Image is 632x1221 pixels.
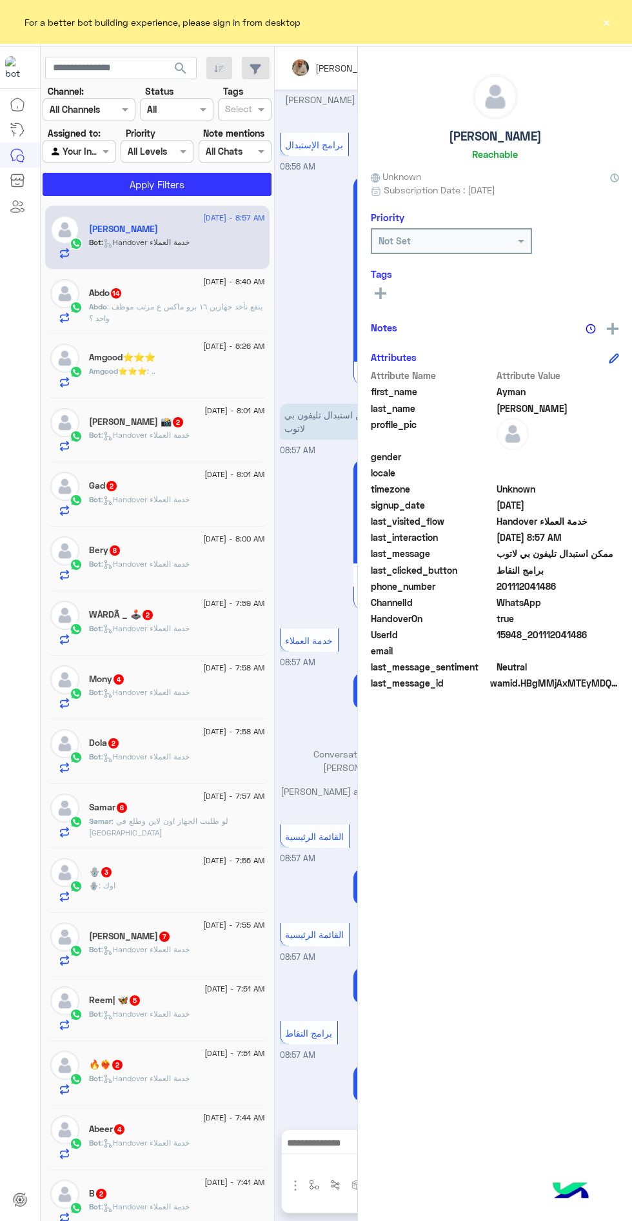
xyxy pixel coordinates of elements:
span: 2 [143,610,153,620]
button: Apply Filters [43,173,272,196]
img: WhatsApp [70,1073,83,1086]
span: [DATE] - 7:58 AM [203,662,264,674]
img: defaultAdmin.png [50,536,79,565]
span: timezone [371,482,494,496]
span: last_message [371,547,494,560]
span: Subscription Date : [DATE] [384,183,495,197]
h5: 🪬 [89,866,113,877]
img: select flow [309,1180,319,1190]
span: Samar [89,816,112,826]
span: خدمة العملاء [285,635,333,646]
span: 8 [110,545,120,556]
img: defaultAdmin.png [50,344,79,373]
span: locale [371,466,494,480]
span: For a better bot building experience, please sign in from desktop [25,15,301,29]
span: 3 [101,867,112,877]
span: ممكن استبدال تليفون بي لاتوب [497,547,620,560]
span: Bot [89,752,101,761]
span: signup_date [371,498,494,512]
h5: WÀRDÃ _ 🕹️ [89,609,154,620]
img: defaultAdmin.png [50,794,79,823]
img: WhatsApp [70,944,83,957]
img: send attachment [288,1178,303,1193]
button: select flow [304,1175,325,1196]
div: Select [223,102,252,119]
span: Ahmed [497,402,620,415]
span: : Handover خدمة العملاء [101,752,190,761]
span: 14 [111,288,121,298]
span: Unknown [371,170,421,183]
img: defaultAdmin.png [50,729,79,758]
span: [DATE] - 8:01 AM [204,405,264,416]
span: 6 [117,803,127,813]
p: 24/8/2025, 8:57 AM [280,404,403,440]
span: [DATE] - 8:00 AM [203,533,264,545]
span: last_message_sentiment [371,660,494,674]
span: Ayman [497,385,620,398]
span: 201112041486 [497,580,620,593]
img: WhatsApp [70,1008,83,1021]
span: 08:56 AM [280,162,315,171]
span: [DATE] - 7:57 AM [203,790,264,802]
span: 2 [106,481,117,491]
h5: [PERSON_NAME] [449,129,542,144]
span: search [173,61,188,76]
span: last_clicked_button [371,563,494,577]
span: 15948_201112041486 [497,628,620,641]
label: Channel: [48,84,84,98]
span: : Handover خدمة العملاء [101,559,190,569]
span: null [497,450,620,464]
span: : Handover خدمة العملاء [101,494,190,504]
img: WhatsApp [70,430,83,443]
img: defaultAdmin.png [473,75,517,119]
h5: Eng Ahmed Zakaria 📸 [89,416,184,427]
img: defaultAdmin.png [50,215,79,244]
span: [DATE] - 7:55 AM [203,919,264,931]
span: : Handover خدمة العملاء [101,1202,190,1211]
img: defaultAdmin.png [50,601,79,630]
span: 2 [112,1060,123,1070]
h5: Dola [89,737,120,748]
h5: Bery [89,545,121,556]
span: 08:57 AM [280,952,315,962]
h5: Amgood⭐⭐⭐ [89,352,155,363]
img: WhatsApp [70,1202,83,1215]
h5: Samar [89,802,128,813]
span: 2 [173,417,183,427]
span: profile_pic [371,418,494,447]
img: WhatsApp [70,366,83,378]
img: defaultAdmin.png [50,665,79,694]
img: WhatsApp [70,816,83,828]
span: 2025-08-24T05:57:56.056Z [497,531,620,544]
span: [DATE] - 8:40 AM [203,276,264,288]
img: WhatsApp [70,880,83,893]
h6: Priority [371,211,404,223]
span: null [497,466,620,480]
span: برامج النقاط [285,1028,332,1039]
img: WhatsApp [70,623,83,636]
img: Trigger scenario [330,1180,341,1190]
label: Status [145,84,173,98]
button: search [165,57,197,84]
label: Note mentions [203,126,264,140]
span: [DATE] - 7:58 AM [203,726,264,737]
h6: Notes [371,322,397,333]
img: WhatsApp [70,558,83,571]
button: Trigger scenario [325,1175,346,1196]
span: : Handover خدمة العملاء [101,1073,190,1083]
p: [PERSON_NAME] left the conversation [280,93,477,121]
span: Amgood⭐⭐⭐ [89,366,147,376]
span: 2025-07-16T10:48:55.987Z [497,498,620,512]
span: : Handover خدمة العملاء [101,944,190,954]
span: ينفع نأخد جهازين ١٦ برو ماكس ع مرتب موظف واحد ؟ [89,302,262,323]
span: [DATE] - 8:26 AM [203,340,264,352]
img: defaultAdmin.png [50,472,79,501]
span: Bot [89,1138,101,1148]
p: [PERSON_NAME] asked to talk to human [280,785,477,812]
p: 24/8/2025, 8:56 AM [353,177,477,362]
span: wamid.HBgMMjAxMTEyMDQxNDg2FQIAEhggRjUxQjMxQURCQzY5NDNFMzQyODI0QjFDQkQyQkE3RTkA [490,676,619,690]
p: 24/8/2025, 8:57 AM [353,460,477,563]
label: Priority [126,126,155,140]
h6: Reachable [472,148,518,160]
span: .. [147,366,155,376]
